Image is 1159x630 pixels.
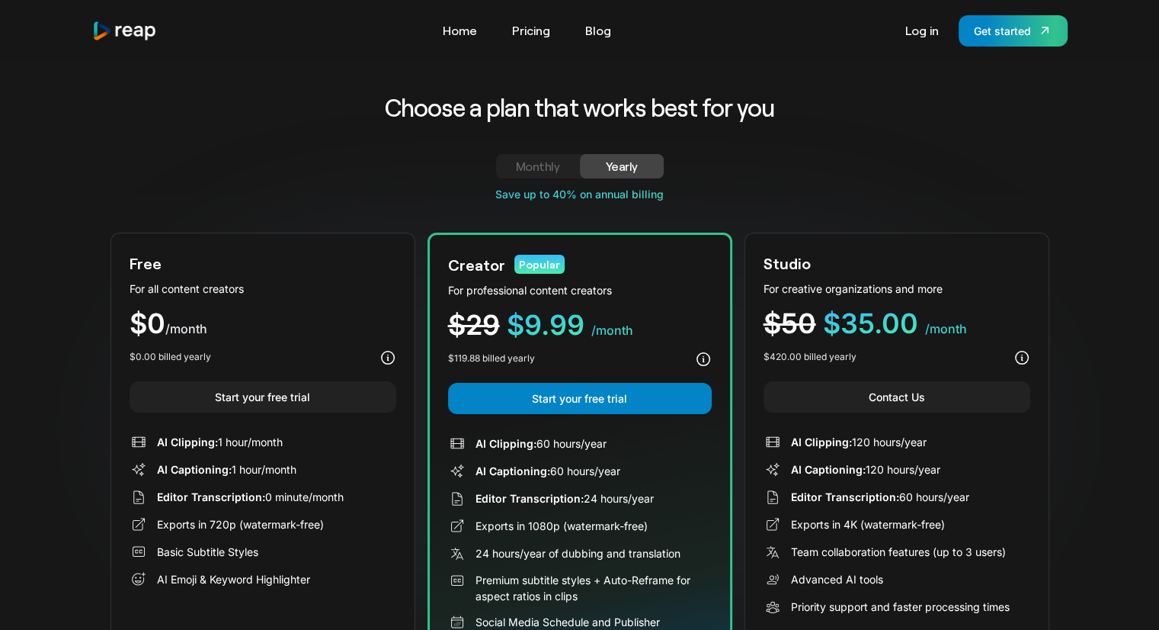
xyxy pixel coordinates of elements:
div: $0.00 billed yearly [130,350,211,364]
span: /month [165,321,207,336]
div: Creator [448,253,505,276]
img: reap logo [92,21,158,41]
div: Priority support and faster processing times [791,599,1010,615]
a: Log in [898,18,946,43]
a: Home [435,18,485,43]
span: /month [591,323,633,338]
h2: Choose a plan that works best for you [265,92,894,124]
span: AI Clipping: [157,436,218,448]
div: Advanced AI tools [791,571,883,587]
div: Basic Subtitle Styles [157,544,258,560]
div: Exports in 1080p (watermark-free) [475,518,648,534]
span: AI Captioning: [157,463,232,476]
div: Popular [514,255,565,274]
div: Yearly [598,157,645,175]
div: Exports in 4K (watermark-free) [791,516,945,532]
span: AI Captioning: [791,463,866,476]
div: Get started [974,23,1031,39]
div: 60 hours/year [475,436,607,452]
div: Free [130,252,162,275]
div: 1 hour/month [157,461,296,477]
div: 0 minute/month [157,489,344,505]
div: 120 hours/year [791,434,927,450]
div: Team collaboration features (up to 3 users) [791,544,1006,560]
a: Pricing [504,18,558,43]
div: Exports in 720p (watermark-free) [157,516,324,532]
span: /month [925,321,967,336]
div: 120 hours/year [791,461,940,477]
div: $119.88 billed yearly [448,352,535,365]
div: Studio [764,252,811,275]
div: 1 hour/month [157,434,283,450]
div: AI Emoji & Keyword Highlighter [157,571,310,587]
a: Get started [959,15,1068,47]
div: Save up to 40% on annual billing [110,186,1049,202]
a: Start your free trial [448,383,712,414]
span: Editor Transcription: [791,490,899,503]
span: $9.99 [507,308,584,342]
div: Monthly [514,157,562,175]
div: $0 [130,310,396,338]
div: 60 hours/year [475,463,620,479]
div: For all content creators [130,281,396,297]
span: $35.00 [823,307,918,340]
div: 60 hours/year [791,489,969,505]
div: $420.00 billed yearly [764,350,856,364]
div: Premium subtitle styles + Auto-Reframe for aspect ratios in clips [475,572,712,604]
span: Editor Transcription: [157,490,265,503]
span: Editor Transcription: [475,492,584,505]
span: $29 [448,308,500,342]
a: Start your free trial [130,381,396,413]
span: $50 [764,307,816,340]
a: home [92,21,158,41]
div: Social Media Schedule and Publisher [475,614,660,630]
div: For creative organizations and more [764,281,1030,297]
a: Blog [578,18,619,43]
span: AI Clipping: [475,437,536,450]
a: Contact Us [764,381,1030,413]
div: For professional content creators [448,282,712,298]
span: AI Captioning: [475,464,550,477]
div: 24 hours/year [475,490,654,506]
div: 24 hours/year of dubbing and translation [475,545,680,561]
span: AI Clipping: [791,436,852,448]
